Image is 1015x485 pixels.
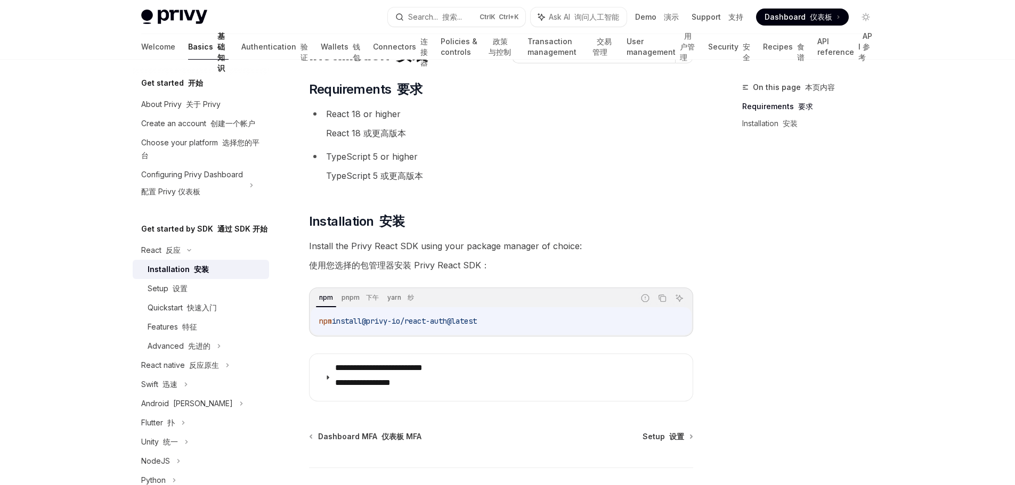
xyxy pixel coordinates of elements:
font: 询问人工智能 [574,12,619,21]
a: Setup 设置 [643,431,692,442]
a: Support 支持 [692,12,743,22]
font: 设置 [173,284,188,293]
font: 演示 [664,12,679,21]
a: Quickstart 快速入门 [133,298,269,317]
div: About Privy [141,98,221,111]
font: 用户管理 [680,31,695,62]
font: 通过 SDK 开始 [217,224,267,233]
font: 反应 [166,245,181,254]
button: Ask AI 询问人工智能 [531,7,627,27]
a: Dashboard 仪表板 [756,9,849,26]
button: Copy the contents from the code block [655,291,669,305]
h5: Get started by SDK [141,223,267,235]
a: Choose your platform 选择您的平台 [133,133,269,165]
a: Wallets 钱包 [321,34,360,60]
font: 配置 Privy 仪表板 [141,187,200,196]
h5: Get started [141,77,203,89]
a: User management 用户管理 [627,34,695,60]
font: 要求 [798,102,813,111]
font: 连接器 [420,37,428,67]
font: 迅速 [163,380,177,389]
div: pnpm [338,291,382,304]
font: 政策与控制 [489,37,511,56]
font: 支持 [728,12,743,21]
a: About Privy 关于 Privy [133,95,269,114]
span: Requirements [309,81,422,98]
font: 要求 [397,81,422,97]
font: 设置 [669,432,684,441]
li: TypeScript 5 or higher [309,149,693,187]
span: @privy-io/react-auth@latest [362,316,477,326]
font: 扑 [167,418,175,427]
font: 搜索... [442,12,462,21]
font: [PERSON_NAME] [173,399,233,408]
button: Report incorrect code [638,291,652,305]
font: 关于 Privy [186,100,221,109]
div: Installation [148,263,209,276]
font: 开始 [188,78,203,87]
font: Ctrl+K [499,13,519,21]
div: Search... [408,11,462,23]
div: Swift [141,378,177,391]
font: 基础知识 [217,31,225,72]
a: Installation 安装 [742,115,883,132]
div: React native [141,359,219,372]
font: TypeScript 5 或更高版本 [326,170,423,181]
font: 仪表板 [810,12,832,21]
div: Choose your platform [141,136,263,162]
font: 下午 [366,293,379,301]
div: NodeJS [141,455,170,467]
a: Transaction management 交易管理 [527,34,614,60]
font: 使用您选择的包管理器安装 Privy React SDK： [309,260,490,270]
a: Create an account 创建一个帐户 [133,114,269,133]
span: Ask AI [549,12,619,22]
font: 安全 [743,42,750,62]
div: npm [316,291,336,304]
span: install [332,316,362,326]
font: 食谱 [797,42,805,62]
div: Create an account [141,117,255,130]
font: 特征 [182,322,197,331]
span: Install the Privy React SDK using your package manager of choice: [309,239,693,277]
font: 先进的 [188,341,210,350]
font: 安装 [194,265,209,274]
div: Android [141,397,233,410]
a: Installation 安装 [133,260,269,279]
span: npm [319,316,332,326]
div: Flutter [141,416,175,429]
font: API 参考 [858,31,872,62]
a: Basics 基础知识 [188,34,229,60]
button: Toggle dark mode [857,9,874,26]
img: light logo [141,10,207,24]
font: 安装 [783,119,798,128]
span: Installation [309,213,404,230]
a: Policies & controls 政策与控制 [441,34,515,60]
a: Demo 演示 [635,12,679,22]
font: 反应原生 [189,360,219,369]
a: Requirements 要求 [742,98,883,115]
font: 纱 [408,293,414,301]
font: React 18 或更高版本 [326,128,406,138]
a: Recipes 食谱 [763,34,805,60]
font: 仪表板 MFA [381,432,421,441]
a: Setup 设置 [133,279,269,298]
font: 钱包 [353,42,360,62]
font: 交易管理 [592,37,612,56]
div: Configuring Privy Dashboard [141,168,243,202]
div: yarn [384,291,417,304]
a: Welcome [141,34,175,60]
font: 验证 [301,42,308,62]
a: API reference API 参考 [817,34,874,60]
a: Authentication 验证 [241,34,308,60]
font: 创建一个帐户 [210,119,255,128]
div: Setup [148,282,188,295]
font: 安装 [379,213,404,229]
font: 本页内容 [805,83,835,92]
span: Dashboard MFA [318,431,421,442]
div: Advanced [148,340,210,352]
span: Ctrl K [480,13,519,21]
li: React 18 or higher [309,106,693,145]
a: Connectors 连接器 [373,34,428,60]
button: Ask AI [672,291,686,305]
div: Quickstart [148,301,217,314]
